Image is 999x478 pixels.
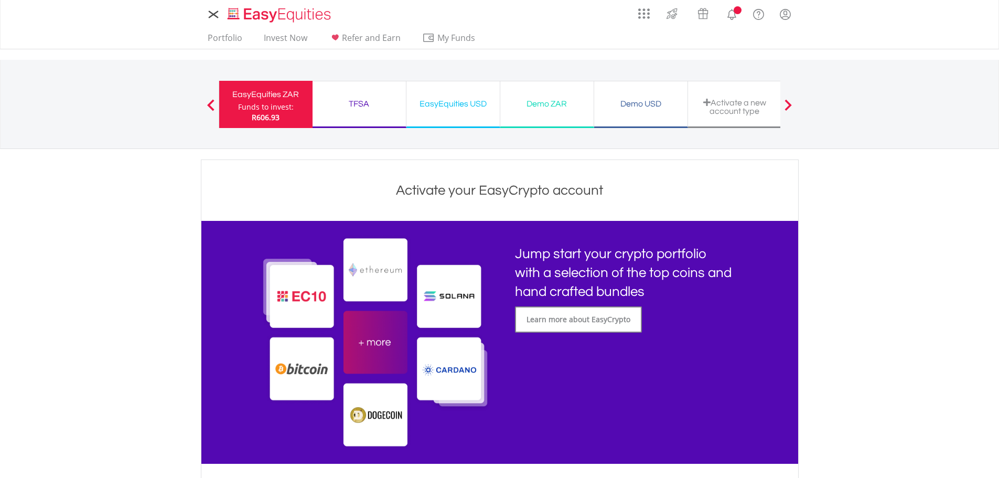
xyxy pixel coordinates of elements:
img: Cards showing screenshots of EasyCrypto [259,234,491,451]
span: Refer and Earn [342,32,401,44]
a: Home page [223,3,335,24]
a: Portfolio [203,33,246,49]
img: grid-menu-icon.svg [638,8,650,19]
a: Notifications [718,3,745,24]
div: EasyEquities USD [413,97,493,111]
div: Demo USD [600,97,681,111]
a: My Profile [772,3,799,26]
a: Vouchers [688,3,718,22]
h1: Jump start your crypto portfolio with a selection of the top coins and hand crafted bundles [515,245,732,301]
div: Funds to invest: [238,102,294,112]
div: Demo ZAR [507,97,587,111]
div: Activate a new account type [694,98,775,115]
img: EasyEquities_Logo.png [225,6,335,24]
h1: Activate your EasyCrypto account [204,181,796,200]
span: R606.93 [252,112,280,122]
a: Refer and Earn [325,33,405,49]
a: FAQ's and Support [745,3,772,24]
div: EasyEquities ZAR [225,87,306,102]
a: Learn more about EasyCrypto [515,306,642,333]
div: TFSA [319,97,400,111]
a: Invest Now [260,33,311,49]
img: vouchers-v2.svg [694,5,712,22]
a: AppsGrid [631,3,657,19]
img: thrive-v2.svg [663,5,681,22]
span: My Funds [422,31,491,45]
